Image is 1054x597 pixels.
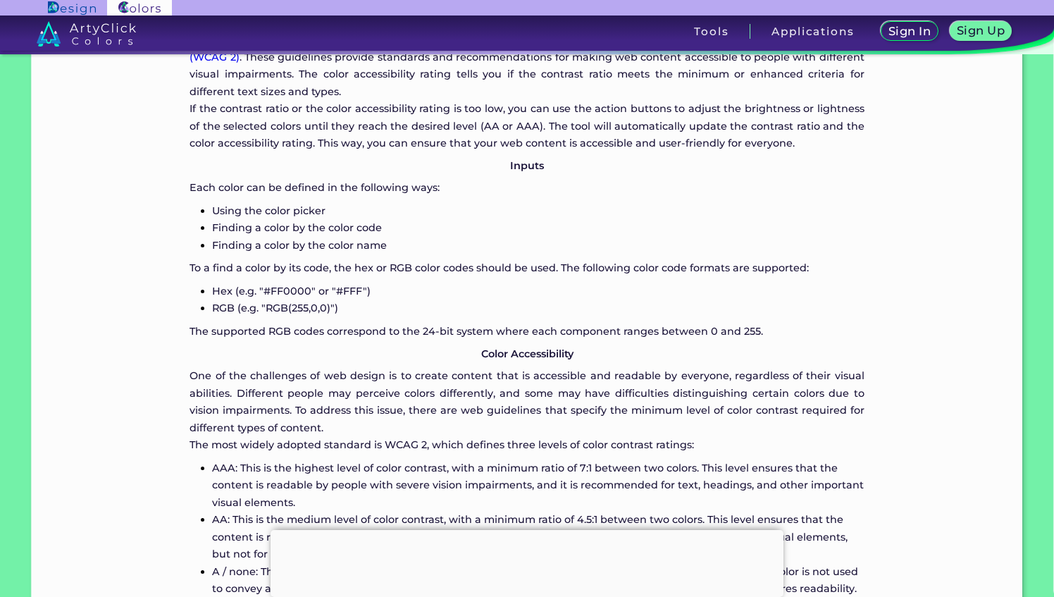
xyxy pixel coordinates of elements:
[212,237,864,254] p: Finding a color by the color name
[212,460,864,511] p: AAA: This is the highest level of color contrast, with a minimum ratio of 7:1 between two colors....
[190,323,864,340] p: The supported RGB codes correspond to the 24-bit system where each component ranges between 0 and...
[190,436,864,453] p: The most widely adopted standard is WCAG 2, which defines three levels of color contrast ratings:
[953,23,1008,40] a: Sign Up
[694,26,728,37] h3: Tools
[37,21,136,47] img: logo_artyclick_colors_white.svg
[271,530,783,593] iframe: Advertisement
[190,259,864,276] p: To a find a color by its code, the hex or RGB color codes should be used. The following color cod...
[212,511,864,562] p: AA: This is the medium level of color contrast, with a minimum ratio of 4.5:1 between two colors....
[190,31,864,100] p: The tool also shows you the color accessibility rating for each pair of colors, based on the . Th...
[190,100,864,152] p: If the contrast ratio or the color accessibility rating is too low, you can use the action button...
[891,26,929,37] h5: Sign In
[212,283,864,300] p: Hex (e.g. "#FF0000" or "#FFF")
[212,300,864,316] p: RGB (e.g. "RGB(255,0,0)")
[771,26,854,37] h3: Applications
[959,25,1003,36] h5: Sign Up
[883,23,936,40] a: Sign In
[190,367,864,436] p: One of the challenges of web design is to create content that is accessible and readable by every...
[190,179,864,196] p: Each color can be defined in the following ways:
[190,157,864,174] p: Inputs
[190,33,864,63] a: Web Content Accessibility Guidelines (WCAG 2)
[190,345,864,362] p: Color Accessibility
[212,202,864,219] p: Using the color picker
[212,219,864,236] p: Finding a color by the color code
[48,1,95,15] img: ArtyClick Design logo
